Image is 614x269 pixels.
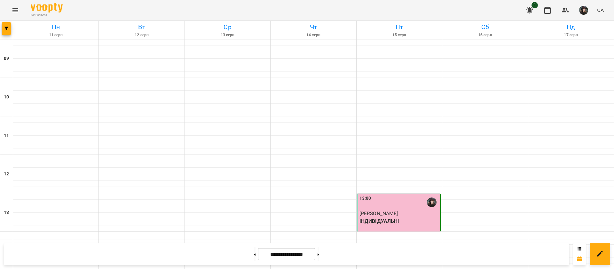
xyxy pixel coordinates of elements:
span: 1 [531,2,538,8]
span: For Business [31,13,63,17]
h6: Пн [14,22,98,32]
h6: 12 [4,171,9,178]
h6: 13 серп [186,32,269,38]
button: Menu [8,3,23,18]
span: UA [597,7,604,13]
h6: 17 серп [529,32,613,38]
h6: Вт [100,22,183,32]
h6: 10 [4,94,9,101]
span: [PERSON_NAME] [359,210,398,216]
h6: 11 [4,132,9,139]
h6: 15 серп [358,32,441,38]
img: 263e74ab04eeb3646fb982e871862100.jpg [579,6,588,15]
h6: 14 серп [272,32,355,38]
img: Стяжкіна Ірина [427,198,437,207]
h6: Пт [358,22,441,32]
button: UA [594,4,606,16]
h6: 13 [4,209,9,216]
h6: 16 серп [443,32,527,38]
label: 13:00 [359,195,371,202]
h6: Сб [443,22,527,32]
h6: 12 серп [100,32,183,38]
h6: Нд [529,22,613,32]
h6: 11 серп [14,32,98,38]
p: ІНДИВІДУАЛЬНІ [359,217,439,225]
img: Voopty Logo [31,3,63,13]
h6: Чт [272,22,355,32]
h6: Ср [186,22,269,32]
h6: 09 [4,55,9,62]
